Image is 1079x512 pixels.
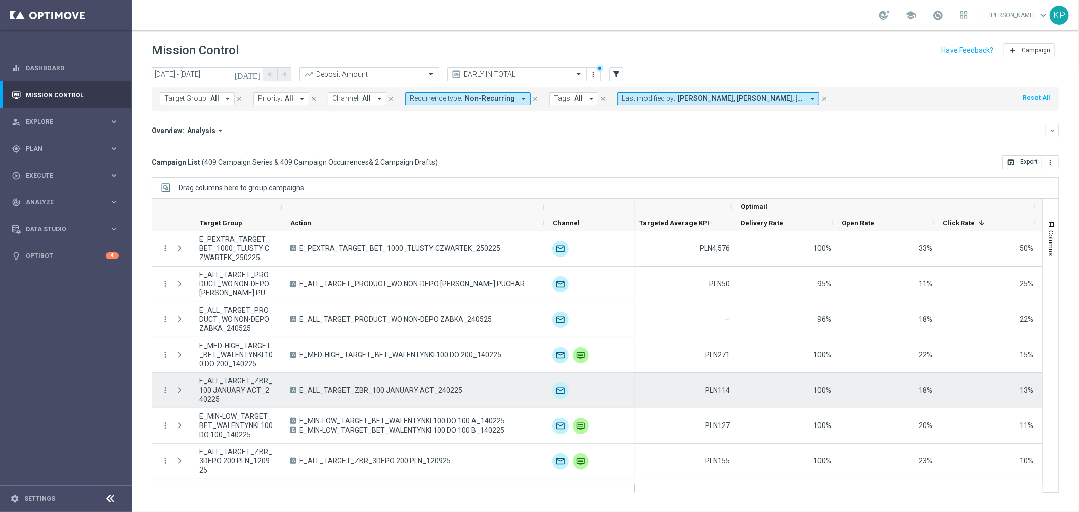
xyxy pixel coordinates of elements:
span: Non-Recurring [465,94,515,103]
span: Click Rate = Clicked / Opened [1020,457,1033,465]
span: PLN114 [705,386,730,394]
button: open_in_browser Export [1002,155,1042,169]
span: 2 Campaign Drafts [375,158,435,167]
button: [DATE] [233,67,263,82]
span: 409 Campaign Series & 409 Campaign Occurrences [204,158,369,167]
span: ) [435,158,438,167]
div: Optimail [552,453,569,470]
button: close [598,93,608,104]
button: close [235,93,244,104]
i: more_vert [161,315,170,324]
span: B [290,427,296,433]
span: Click Rate = Clicked / Opened [1020,386,1033,394]
h3: Overview: [152,126,184,135]
img: Private message [573,453,589,470]
span: E_ALL_TARGET_PRODUCT_WO NON-DEPO ZABKA_240525 [199,306,273,333]
span: (A - AUTO) uro_bronze_15PLN (A - AUTO) uro_bronze_15PLN Exit Criteria (A - AUTO) uro_bronze_15PLN... [210,94,219,103]
img: Private message [573,347,589,363]
button: close [819,93,829,104]
button: equalizer Dashboard [11,64,119,72]
span: E_MED-HIGH_TARGET_BET_WALENTYNKI 100 DO 200_140225 [299,350,501,359]
button: close [386,93,396,104]
span: Tags: [554,94,572,103]
i: arrow_back [267,71,274,78]
span: All [574,94,583,103]
i: close [236,95,243,102]
a: Settings [24,496,55,502]
span: E_PEXTRA_TARGET_BET_1000_TLUSTY CZWARTEK_250225 [199,235,273,262]
span: Last modified by: [622,94,675,103]
button: play_circle_outline Execute keyboard_arrow_right [11,172,119,180]
button: more_vert [1042,155,1059,169]
ng-select: Deposit Amount [299,67,439,81]
div: track_changes Analyze keyboard_arrow_right [11,198,119,206]
div: Analyze [12,198,109,207]
ng-select: EARLY IN TOTAL [447,67,587,81]
span: Priority: [258,94,282,103]
a: Dashboard [26,55,119,81]
img: Optimail [552,382,569,399]
i: keyboard_arrow_right [109,224,119,234]
i: equalizer [12,64,21,73]
button: close [309,93,318,104]
i: person_search [12,117,21,126]
button: more_vert [161,421,170,430]
span: & [369,158,373,166]
i: close [310,95,317,102]
span: Click Rate = Clicked / Opened [1020,280,1033,288]
button: Priority: All arrow_drop_down [253,92,309,105]
div: gps_fixed Plan keyboard_arrow_right [11,145,119,153]
button: arrow_forward [277,67,291,81]
i: more_vert [590,70,598,78]
span: E_MIN-LOW_TARGET_BET_WALENTYNKI 100 DO 100_140225 [199,412,273,439]
span: Plan [26,146,109,152]
i: close [387,95,395,102]
i: open_in_browser [1007,158,1015,166]
span: E_PEXTRA_TARGET_BET_1000_TLUSTY CZWARTEK_250225 [299,244,500,253]
span: Data Studio [26,226,109,232]
span: E_MIN-LOW_TARGET_BET_WALENTYNKI 100 DO 100 B_140225 [299,425,504,435]
span: Execute [26,173,109,179]
a: Mission Control [26,81,119,108]
span: A [290,316,296,322]
span: Drag columns here to group campaigns [179,184,304,192]
i: add [1008,46,1016,54]
button: add Campaign [1004,43,1055,57]
i: arrow_drop_down [519,94,528,103]
i: play_circle_outline [12,171,21,180]
div: Data Studio keyboard_arrow_right [11,225,119,233]
i: preview [451,69,461,79]
h3: Campaign List [152,158,438,167]
button: Recurrence type: Non-Recurring arrow_drop_down [405,92,531,105]
i: lightbulb [12,251,21,261]
span: Click Rate [943,219,975,227]
span: Action [290,219,311,227]
i: arrow_drop_down [375,94,384,103]
button: lightbulb Optibot 4 [11,252,119,260]
i: keyboard_arrow_right [109,197,119,207]
button: close [531,93,540,104]
span: Delivery Rate = Delivered / Sent [817,280,831,288]
span: Analysis [187,126,215,135]
div: Mission Control [11,91,119,99]
div: Explore [12,117,109,126]
span: PLN50 [709,280,730,288]
i: keyboard_arrow_down [1049,127,1056,134]
span: E_MED-HIGH_TARGET_BET_WALENTYNKI 100 DO 200_140225 [199,341,273,368]
i: close [821,95,828,102]
span: E_ALL_TARGET_ZBR_100 JANUARY ACT_240225 [299,386,462,395]
multiple-options-button: Export to CSV [1002,158,1059,166]
span: Delivery Rate = Delivered / Sent [813,421,831,430]
span: Delivery Rate [741,219,783,227]
span: PLN271 [705,351,730,359]
span: A [290,458,296,464]
a: Optibot [26,242,106,269]
div: Mission Control [12,81,119,108]
i: arrow_drop_down [297,94,307,103]
i: arrow_drop_down [215,126,225,135]
span: Channel [553,219,580,227]
span: Explore [26,119,109,125]
span: Delivery Rate = Delivered / Sent [813,386,831,394]
i: arrow_drop_down [808,94,817,103]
